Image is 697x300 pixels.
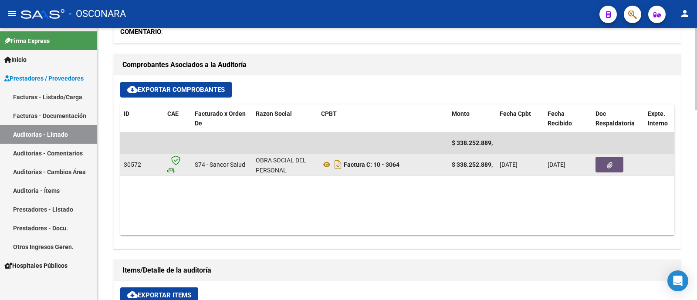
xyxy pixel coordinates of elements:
[124,161,141,168] span: 30572
[124,110,129,117] span: ID
[318,104,448,133] datatable-header-cell: CPBT
[7,8,17,19] mat-icon: menu
[448,104,496,133] datatable-header-cell: Monto
[667,270,688,291] div: Open Intercom Messenger
[164,104,191,133] datatable-header-cell: CAE
[496,104,544,133] datatable-header-cell: Fecha Cpbt
[195,161,245,168] span: S74 - Sancor Salud
[256,155,314,205] div: OBRA SOCIAL DEL PERSONAL ASOCIADO A ASOCIACION MUTUAL SANCOR
[4,74,84,83] span: Prestadores / Proveedores
[452,139,500,146] span: $ 338.252.889,80
[127,291,191,299] span: Exportar Items
[4,261,68,270] span: Hospitales Públicos
[680,8,690,19] mat-icon: person
[595,110,635,127] span: Doc Respaldatoria
[592,104,644,133] datatable-header-cell: Doc Respaldatoria
[500,161,518,168] span: [DATE]
[122,58,672,72] h1: Comprobantes Asociados a la Auditoría
[256,110,292,117] span: Razon Social
[500,110,531,117] span: Fecha Cpbt
[69,4,126,24] span: - OSCONARA
[120,28,163,36] span: :
[4,36,50,46] span: Firma Express
[127,86,225,94] span: Exportar Comprobantes
[120,104,164,133] datatable-header-cell: ID
[127,84,138,94] mat-icon: cloud_download
[332,158,344,172] i: Descargar documento
[544,104,592,133] datatable-header-cell: Fecha Recibido
[191,104,252,133] datatable-header-cell: Facturado x Orden De
[252,104,318,133] datatable-header-cell: Razon Social
[344,161,399,168] strong: Factura C: 10 - 3064
[321,110,337,117] span: CPBT
[452,110,470,117] span: Monto
[120,28,161,36] strong: COMENTARIO
[4,55,27,64] span: Inicio
[548,161,565,168] span: [DATE]
[648,110,668,127] span: Expte. Interno
[548,110,572,127] span: Fecha Recibido
[122,263,672,277] h1: Items/Detalle de la auditoría
[120,82,232,98] button: Exportar Comprobantes
[127,290,138,300] mat-icon: cloud_download
[452,161,500,168] strong: $ 338.252.889,80
[167,110,179,117] span: CAE
[195,110,246,127] span: Facturado x Orden De
[644,104,675,133] datatable-header-cell: Expte. Interno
